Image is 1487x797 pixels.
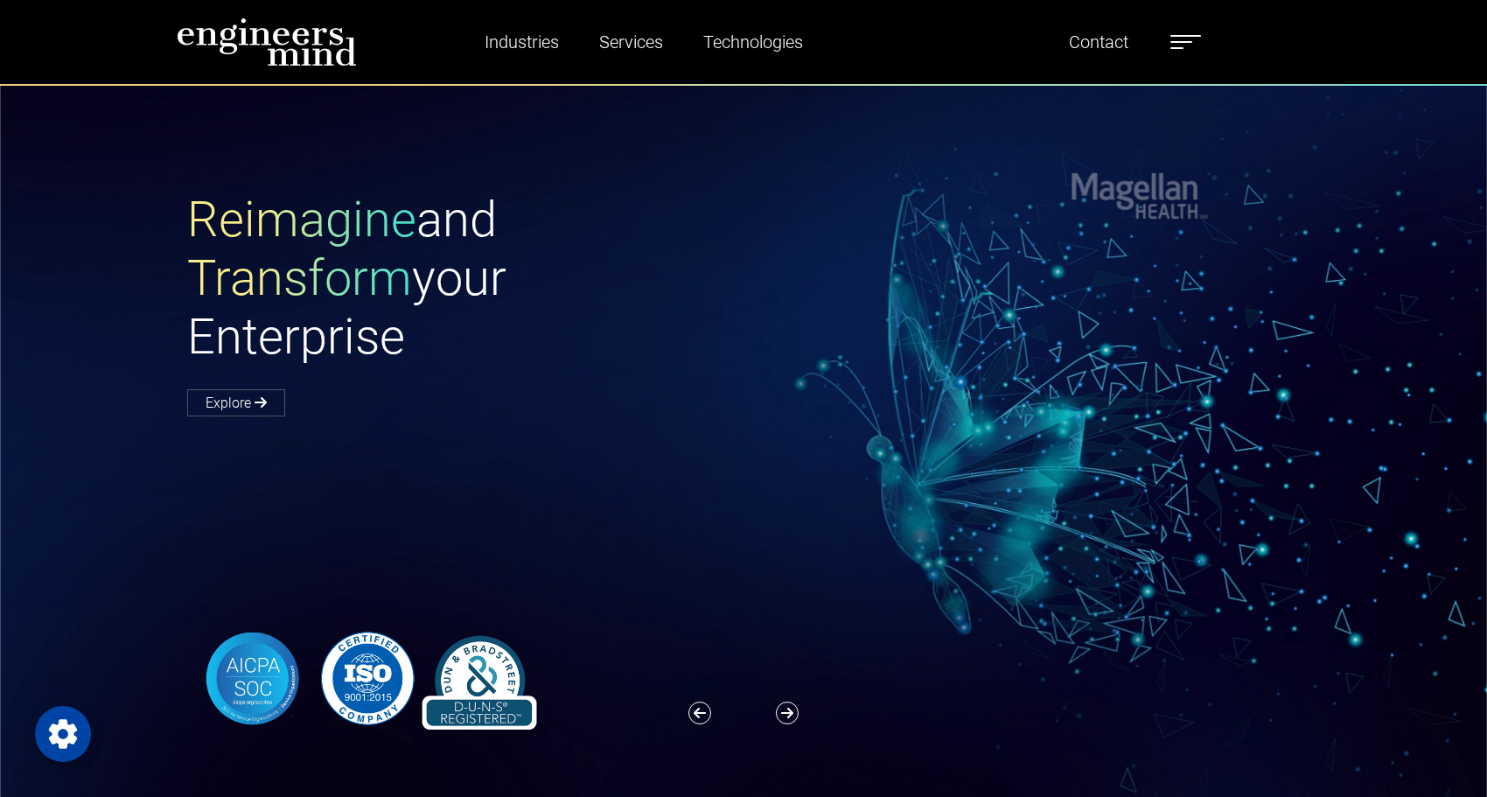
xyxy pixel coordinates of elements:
img: banner-logo [187,627,546,730]
a: Technologies [696,22,810,62]
a: Contact [1062,22,1135,62]
a: Industries [478,22,566,62]
a: Services [592,22,670,62]
h1: and your Enterprise [187,191,743,367]
span: Transform [187,249,412,307]
a: Explore [187,389,285,416]
span: Reimagine [187,191,416,248]
img: logo [177,17,357,66]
